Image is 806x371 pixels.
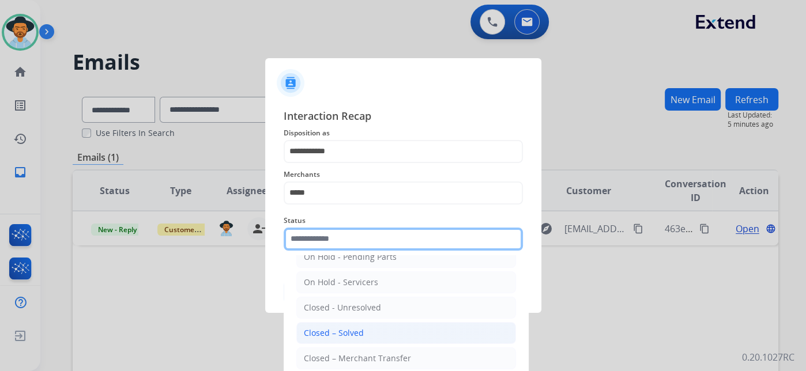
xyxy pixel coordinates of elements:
[304,327,364,339] div: Closed – Solved
[277,69,304,97] img: contactIcon
[284,168,523,181] span: Merchants
[742,350,794,364] p: 0.20.1027RC
[304,302,381,313] div: Closed - Unresolved
[284,214,523,228] span: Status
[284,126,523,140] span: Disposition as
[284,108,523,126] span: Interaction Recap
[304,251,397,263] div: On Hold - Pending Parts
[304,277,378,288] div: On Hold - Servicers
[304,353,411,364] div: Closed – Merchant Transfer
